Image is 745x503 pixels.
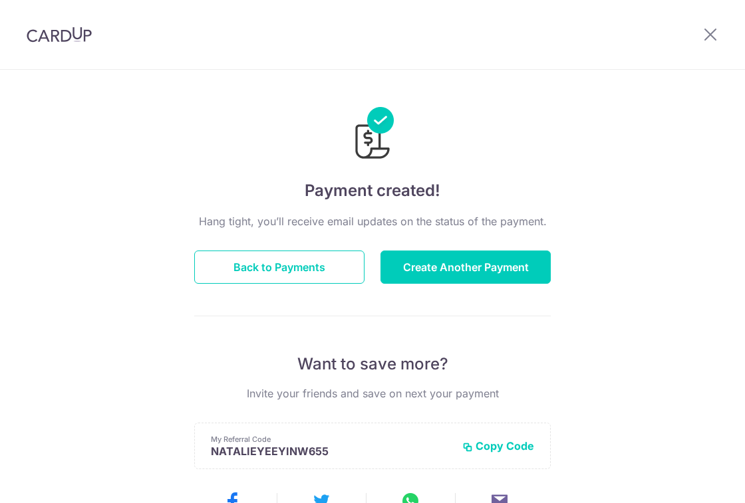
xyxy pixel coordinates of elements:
[211,434,452,445] p: My Referral Code
[462,439,534,453] button: Copy Code
[194,385,551,401] p: Invite your friends and save on next your payment
[194,251,365,284] button: Back to Payments
[27,27,92,43] img: CardUp
[194,353,551,375] p: Want to save more?
[194,179,551,203] h4: Payment created!
[211,445,452,458] p: NATALIEYEEYINW655
[194,213,551,229] p: Hang tight, you’ll receive email updates on the status of the payment.
[380,251,551,284] button: Create Another Payment
[351,107,394,163] img: Payments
